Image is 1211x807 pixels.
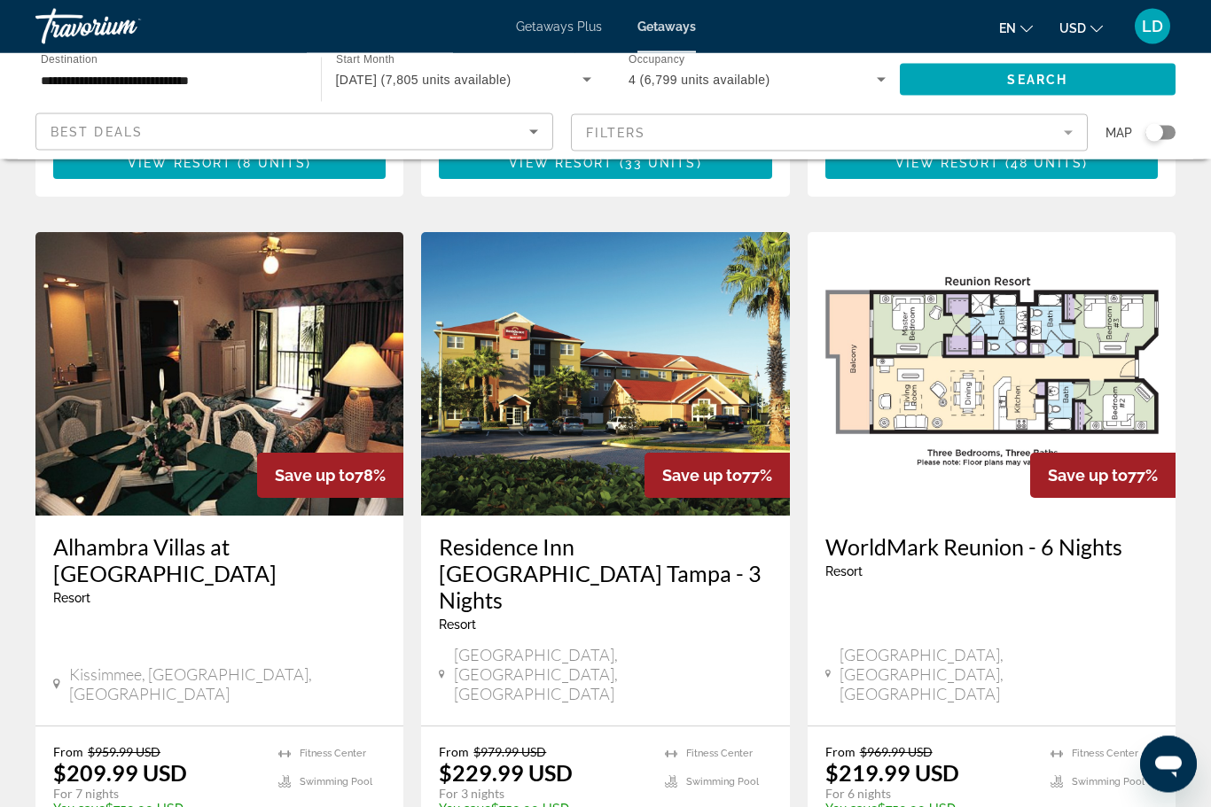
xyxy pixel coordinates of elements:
span: From [53,745,83,760]
p: For 7 nights [53,787,261,803]
span: USD [1059,21,1086,35]
div: 78% [257,454,403,499]
span: 33 units [625,157,697,171]
span: View Resort [128,157,232,171]
button: Change language [999,15,1033,41]
button: Filter [571,113,1089,152]
button: User Menu [1129,8,1176,45]
span: 48 units [1011,157,1082,171]
span: View Resort [509,157,613,171]
span: Fitness Center [1072,749,1138,760]
span: View Resort [895,157,1000,171]
a: Residence Inn [GEOGRAPHIC_DATA] Tampa - 3 Nights [439,534,771,614]
span: Swimming Pool [686,777,759,788]
img: 4036I01X.jpg [35,233,403,516]
iframe: Button to launch messaging window [1140,736,1197,793]
a: Travorium [35,4,213,50]
img: C409F01X.jpg [808,233,1176,516]
span: Destination [41,54,98,66]
p: $229.99 USD [439,760,573,787]
span: [GEOGRAPHIC_DATA], [GEOGRAPHIC_DATA], [GEOGRAPHIC_DATA] [840,646,1158,704]
span: en [999,21,1016,35]
span: Search [1007,73,1067,87]
span: Start Month [336,55,395,66]
span: $959.99 USD [88,745,160,760]
span: Save up to [1048,467,1128,485]
button: Change currency [1059,15,1103,41]
a: Getaways Plus [516,19,602,34]
div: 77% [1030,454,1176,499]
span: From [825,745,856,760]
span: Save up to [662,467,742,485]
button: Search [900,64,1176,96]
span: LD [1142,18,1163,35]
button: View Resort(33 units) [439,148,771,180]
span: Fitness Center [300,749,366,760]
span: Map [1106,120,1132,145]
span: ( ) [1000,157,1088,171]
span: $979.99 USD [473,745,546,760]
div: 77% [645,454,790,499]
span: 8 units [243,157,306,171]
span: Resort [53,592,90,606]
span: [DATE] (7,805 units available) [336,73,512,87]
p: $219.99 USD [825,760,959,787]
p: For 3 nights [439,787,646,803]
span: Save up to [275,467,355,485]
a: Alhambra Villas at [GEOGRAPHIC_DATA] [53,534,386,587]
span: Occupancy [629,55,684,66]
span: Resort [439,618,476,632]
span: Swimming Pool [1072,777,1145,788]
mat-select: Sort by [51,121,538,143]
p: For 6 nights [825,787,1033,803]
button: View Resort(8 units) [53,148,386,180]
span: Fitness Center [686,749,753,760]
span: Resort [825,565,863,579]
img: RM09E01X.jpg [421,233,789,516]
a: Getaways [637,19,696,34]
span: ( ) [613,157,701,171]
a: WorldMark Reunion - 6 Nights [825,534,1158,561]
span: From [439,745,469,760]
span: 4 (6,799 units available) [629,73,770,87]
span: ( ) [232,157,311,171]
p: $209.99 USD [53,760,187,787]
span: Best Deals [51,125,143,139]
button: View Resort(48 units) [825,148,1158,180]
span: $969.99 USD [860,745,933,760]
span: Swimming Pool [300,777,372,788]
span: [GEOGRAPHIC_DATA], [GEOGRAPHIC_DATA], [GEOGRAPHIC_DATA] [454,646,772,704]
span: Kissimmee, [GEOGRAPHIC_DATA], [GEOGRAPHIC_DATA] [69,665,387,704]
